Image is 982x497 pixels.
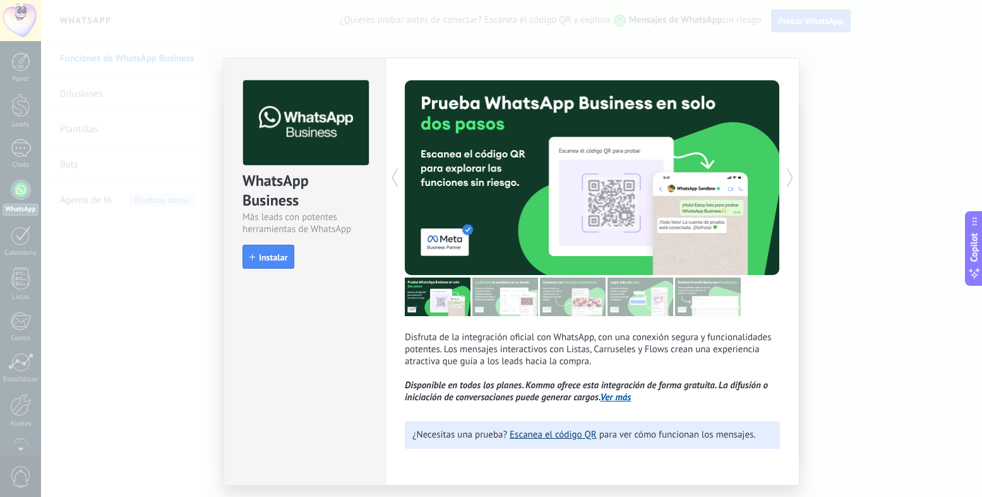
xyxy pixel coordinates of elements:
[259,253,287,262] span: Instalar
[510,429,597,441] a: Escanea el código QR
[243,171,367,211] div: WhatsApp Business
[601,391,632,403] a: Ver más
[599,429,756,441] span: para ver cómo funcionan los mensajes.
[243,211,367,235] div: Más leads con potentes herramientas de WhatsApp
[608,278,673,316] img: tour_image_62c9952fc9cf984da8d1d2aa2c453724.png
[243,245,294,269] button: Instalar
[405,278,470,316] img: tour_image_7a4924cebc22ed9e3259523e50fe4fd6.png
[472,278,538,316] img: tour_image_cc27419dad425b0ae96c2716632553fa.png
[243,80,369,166] img: logo_main.png
[405,379,768,403] i: Disponible en todos los planes. Kommo ofrece esta integración de forma gratuita. La difusión o in...
[412,429,507,441] span: ¿Necesitas una prueba?
[540,278,606,316] img: tour_image_1009fe39f4f058b759f0df5a2b7f6f06.png
[968,233,981,262] span: Copilot
[405,331,780,403] p: Disfruta de la integración oficial con WhatsApp, con una conexión segura y funcionalidades potent...
[675,278,741,316] img: tour_image_cc377002d0016b7ebaeb4dbe65cb2175.png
